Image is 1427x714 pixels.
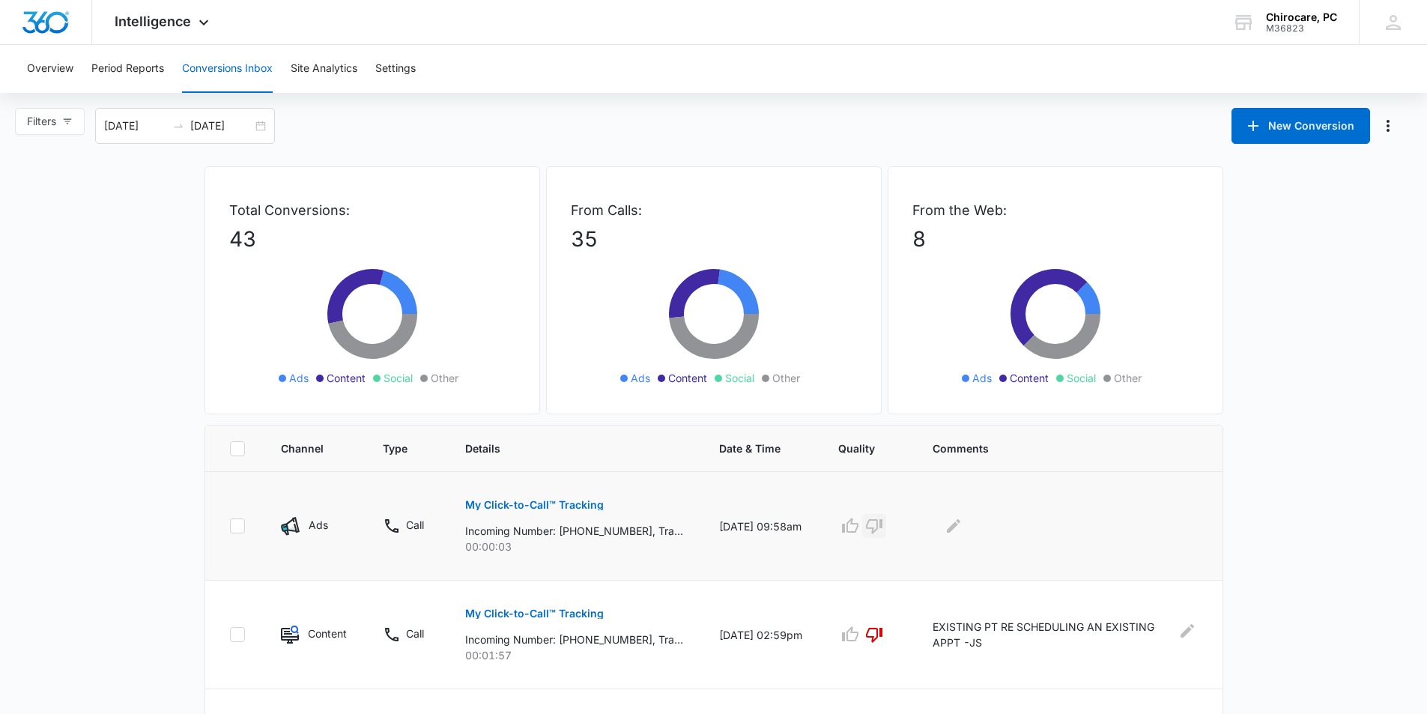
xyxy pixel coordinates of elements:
span: Ads [972,370,992,386]
button: Edit Comments [942,514,966,538]
button: Filters [15,108,85,135]
div: account name [1266,11,1337,23]
span: Social [1067,370,1096,386]
td: [DATE] 02:59pm [701,581,820,689]
span: Content [1010,370,1049,386]
p: Call [406,517,424,533]
span: Details [465,441,661,456]
p: My Click-to-Call™ Tracking [465,608,604,619]
button: Overview [27,45,73,93]
button: Conversions Inbox [182,45,273,93]
p: From the Web: [912,200,1199,220]
span: Social [725,370,754,386]
p: My Click-to-Call™ Tracking [465,500,604,510]
span: Ads [289,370,309,386]
p: 43 [229,223,515,255]
p: Ads [309,517,328,533]
p: 00:00:03 [465,539,683,554]
span: Date & Time [719,441,781,456]
p: 8 [912,223,1199,255]
span: Quality [838,441,875,456]
span: Channel [281,441,325,456]
p: Content [308,626,347,641]
button: My Click-to-Call™ Tracking [465,596,604,632]
span: Other [772,370,800,386]
input: End date [190,118,252,134]
span: swap-right [172,120,184,132]
span: Social [384,370,413,386]
p: EXISTING PT RE SCHEDULING AN EXISTING APPT -JS [933,619,1168,650]
p: Incoming Number: [PHONE_NUMBER], Tracking Number: [PHONE_NUMBER], Ring To: [PHONE_NUMBER], Caller... [465,523,683,539]
span: Other [431,370,458,386]
span: Content [327,370,366,386]
p: Incoming Number: [PHONE_NUMBER], Tracking Number: [PHONE_NUMBER], Ring To: [PHONE_NUMBER], Caller... [465,632,683,647]
span: Type [383,441,408,456]
td: [DATE] 09:58am [701,472,820,581]
p: Call [406,626,424,641]
button: New Conversion [1231,108,1370,144]
span: to [172,120,184,132]
button: Manage Numbers [1376,114,1400,138]
button: Period Reports [91,45,164,93]
span: Filters [27,113,56,130]
input: Start date [104,118,166,134]
p: Total Conversions: [229,200,515,220]
div: account id [1266,23,1337,34]
button: Edit Comments [1177,619,1199,643]
span: Intelligence [115,13,191,29]
span: Comments [933,441,1177,456]
span: Content [668,370,707,386]
button: Site Analytics [291,45,357,93]
span: Ads [631,370,650,386]
p: From Calls: [571,200,857,220]
p: 35 [571,223,857,255]
span: Other [1114,370,1142,386]
button: My Click-to-Call™ Tracking [465,487,604,523]
p: 00:01:57 [465,647,683,663]
button: Settings [375,45,416,93]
